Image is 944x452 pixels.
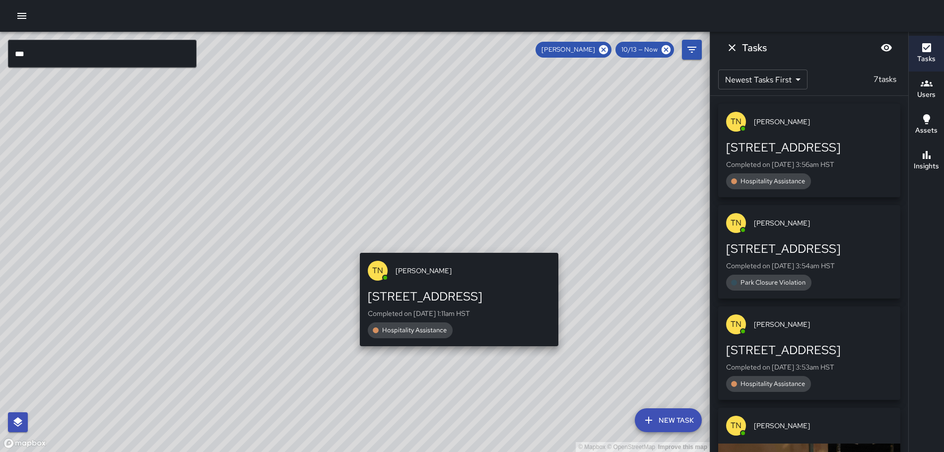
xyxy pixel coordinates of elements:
p: Completed on [DATE] 1:11am HST [368,308,550,318]
button: Users [909,72,944,107]
button: Assets [909,107,944,143]
p: Completed on [DATE] 3:54am HST [726,261,892,271]
div: [STREET_ADDRESS] [726,241,892,257]
button: TN[PERSON_NAME][STREET_ADDRESS]Completed on [DATE] 1:11am HSTHospitality Assistance [360,253,558,346]
button: Blur [877,38,896,58]
div: [PERSON_NAME] [536,42,611,58]
button: Dismiss [722,38,742,58]
span: Hospitality Assistance [735,176,811,186]
span: Hospitality Assistance [376,325,453,335]
h6: Tasks [742,40,767,56]
div: Newest Tasks First [718,70,808,89]
p: Completed on [DATE] 3:53am HST [726,362,892,372]
span: [PERSON_NAME] [536,45,601,55]
button: Insights [909,143,944,179]
h6: Insights [914,161,939,172]
h6: Assets [915,125,938,136]
button: TN[PERSON_NAME][STREET_ADDRESS]Completed on [DATE] 3:56am HSTHospitality Assistance [718,104,900,197]
button: TN[PERSON_NAME][STREET_ADDRESS]Completed on [DATE] 3:53am HSTHospitality Assistance [718,306,900,400]
div: [STREET_ADDRESS] [726,140,892,155]
p: TN [731,217,742,229]
span: [PERSON_NAME] [754,117,892,127]
span: [PERSON_NAME] [754,421,892,431]
div: [STREET_ADDRESS] [368,289,550,304]
p: Completed on [DATE] 3:56am HST [726,159,892,169]
p: TN [731,318,742,330]
button: Tasks [909,36,944,72]
span: [PERSON_NAME] [396,266,550,276]
p: TN [731,116,742,128]
button: TN[PERSON_NAME][STREET_ADDRESS]Completed on [DATE] 3:54am HSTPark Closure Violation [718,205,900,299]
p: TN [731,420,742,432]
h6: Users [917,89,936,100]
p: TN [372,265,383,277]
button: Filters [682,40,702,60]
button: New Task [635,408,702,432]
span: Park Closure Violation [735,278,811,288]
span: [PERSON_NAME] [754,218,892,228]
span: 10/13 — Now [615,45,664,55]
span: Hospitality Assistance [735,379,811,389]
div: 10/13 — Now [615,42,674,58]
span: [PERSON_NAME] [754,319,892,329]
div: [STREET_ADDRESS] [726,342,892,358]
h6: Tasks [917,54,936,65]
p: 7 tasks [870,74,900,85]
